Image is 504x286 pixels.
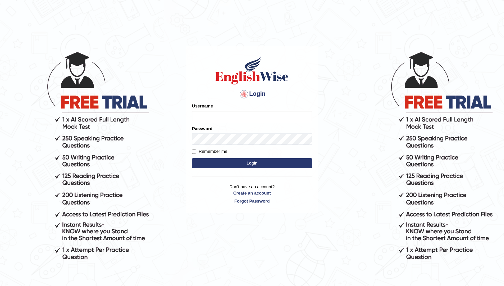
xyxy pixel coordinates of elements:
p: Don't have an account? [192,184,312,204]
img: Logo of English Wise sign in for intelligent practice with AI [214,55,290,85]
button: Login [192,158,312,168]
a: Forgot Password [192,198,312,204]
input: Remember me [192,150,196,154]
label: Username [192,103,213,109]
a: Create an account [192,190,312,196]
h4: Login [192,89,312,99]
label: Password [192,125,212,132]
label: Remember me [192,148,227,155]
